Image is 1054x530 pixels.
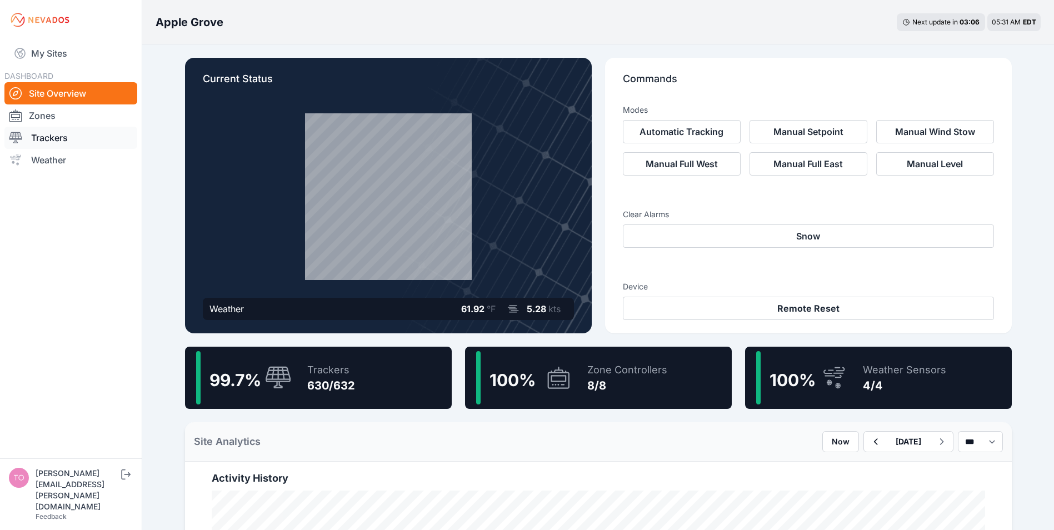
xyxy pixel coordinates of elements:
[876,152,994,176] button: Manual Level
[863,378,946,393] div: 4/4
[4,127,137,149] a: Trackers
[489,370,536,390] span: 100 %
[623,120,741,143] button: Automatic Tracking
[745,347,1012,409] a: 100%Weather Sensors4/4
[156,8,223,37] nav: Breadcrumb
[185,347,452,409] a: 99.7%Trackers630/632
[461,303,484,314] span: 61.92
[307,378,355,393] div: 630/632
[623,224,994,248] button: Snow
[9,468,29,488] img: tomasz.barcz@energix-group.com
[623,297,994,320] button: Remote Reset
[307,362,355,378] div: Trackers
[1023,18,1036,26] span: EDT
[209,302,244,316] div: Weather
[9,11,71,29] img: Nevados
[548,303,561,314] span: kts
[750,152,867,176] button: Manual Full East
[822,431,859,452] button: Now
[203,71,574,96] p: Current Status
[863,362,946,378] div: Weather Sensors
[587,362,667,378] div: Zone Controllers
[209,370,261,390] span: 99.7 %
[194,434,261,449] h2: Site Analytics
[587,378,667,393] div: 8/8
[465,347,732,409] a: 100%Zone Controllers8/8
[487,303,496,314] span: °F
[36,512,67,521] a: Feedback
[876,120,994,143] button: Manual Wind Stow
[770,370,816,390] span: 100 %
[4,149,137,171] a: Weather
[623,152,741,176] button: Manual Full West
[36,468,119,512] div: [PERSON_NAME][EMAIL_ADDRESS][PERSON_NAME][DOMAIN_NAME]
[527,303,546,314] span: 5.28
[623,104,648,116] h3: Modes
[750,120,867,143] button: Manual Setpoint
[4,82,137,104] a: Site Overview
[623,209,994,220] h3: Clear Alarms
[156,14,223,30] h3: Apple Grove
[4,71,53,81] span: DASHBOARD
[960,18,980,27] div: 03 : 06
[4,104,137,127] a: Zones
[623,71,994,96] p: Commands
[623,281,994,292] h3: Device
[887,432,930,452] button: [DATE]
[212,471,985,486] h2: Activity History
[4,40,137,67] a: My Sites
[912,18,958,26] span: Next update in
[992,18,1021,26] span: 05:31 AM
